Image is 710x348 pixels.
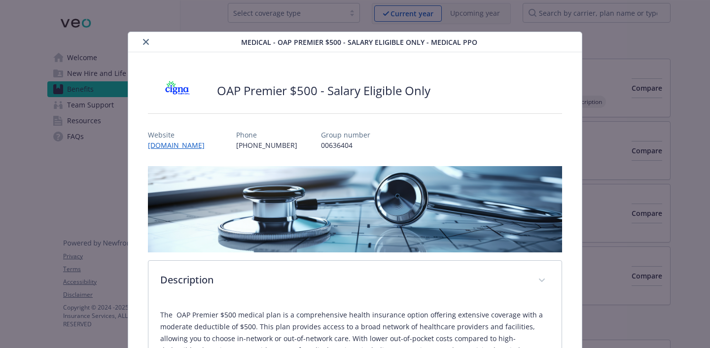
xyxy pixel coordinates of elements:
[236,130,297,140] p: Phone
[241,37,477,47] span: Medical - OAP Premier $500 - Salary Eligible Only - Medical PPO
[321,130,370,140] p: Group number
[148,261,562,301] div: Description
[148,166,562,252] img: banner
[321,140,370,150] p: 00636404
[148,130,213,140] p: Website
[236,140,297,150] p: [PHONE_NUMBER]
[148,140,213,150] a: [DOMAIN_NAME]
[217,82,430,99] h2: OAP Premier $500 - Salary Eligible Only
[148,76,207,105] img: CIGNA
[140,36,152,48] button: close
[160,273,526,287] p: Description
